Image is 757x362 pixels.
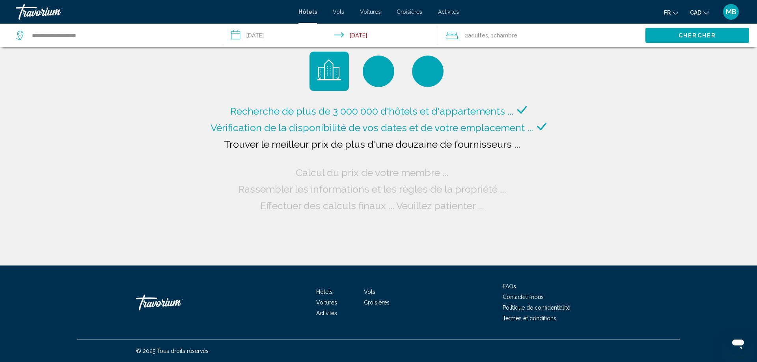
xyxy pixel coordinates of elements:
[690,7,709,18] button: Change currency
[503,283,516,290] a: FAQs
[721,4,741,20] button: User Menu
[224,138,520,150] span: Trouver le meilleur prix de plus d'une douzaine de fournisseurs ...
[494,32,517,39] span: Chambre
[364,299,390,306] a: Croisières
[468,32,488,39] span: Adultes
[136,291,215,314] a: Travorium
[397,9,422,15] a: Croisières
[260,200,484,212] span: Effectuer des calculs finaux ... Veuillez patienter ...
[136,348,210,354] span: © 2025 Tous droits réservés.
[316,289,333,295] a: Hôtels
[690,9,701,16] span: CAD
[488,30,517,41] span: , 1
[316,310,337,316] a: Activités
[438,9,459,15] a: Activités
[679,33,716,39] span: Chercher
[333,9,344,15] a: Vols
[725,330,751,356] iframe: Bouton de lancement de la fenêtre de messagerie
[298,9,317,15] a: Hôtels
[223,24,438,47] button: Check-in date: Mar 7, 2026 Check-out date: Mar 14, 2026
[438,24,645,47] button: Travelers: 2 adults, 0 children
[503,315,556,321] a: Termes et conditions
[364,289,375,295] a: Vols
[16,4,291,20] a: Travorium
[296,167,448,178] span: Calcul du prix de votre membre ...
[645,28,749,43] button: Chercher
[238,183,506,195] span: Rassembler les informations et les règles de la propriété ...
[664,9,671,16] span: fr
[360,9,381,15] a: Voitures
[726,8,736,16] span: MB
[664,7,678,18] button: Change language
[211,122,533,134] span: Vérification de la disponibilité de vos dates et de votre emplacement ...
[465,30,488,41] span: 2
[230,105,513,117] span: Recherche de plus de 3 000 000 d'hôtels et d'appartements ...
[503,304,570,311] a: Politique de confidentialité
[316,299,337,306] a: Voitures
[503,294,544,300] a: Contactez-nous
